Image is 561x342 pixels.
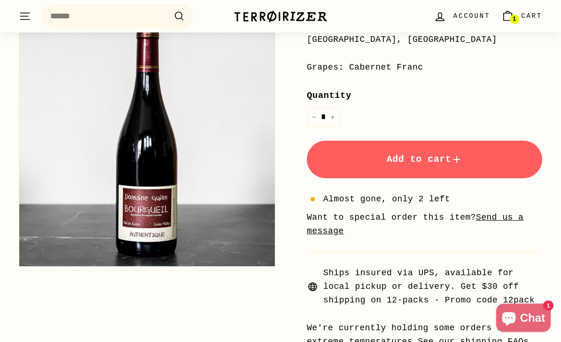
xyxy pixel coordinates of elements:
[307,141,542,179] button: Add to cart
[387,154,463,165] span: Add to cart
[307,108,321,127] button: Reduce item quantity by one
[428,2,496,30] a: Account
[496,2,548,30] a: Cart
[323,267,542,307] span: Ships insured via UPS, available for local pickup or delivery. Get $30 off shipping on 12-packs -...
[307,213,523,236] a: Send us a message
[513,16,516,23] span: 1
[493,304,553,334] inbox-online-store-chat: Shopify online store chat
[326,108,340,127] button: Increase item quantity by one
[453,11,490,21] span: Account
[307,33,542,47] div: [GEOGRAPHIC_DATA], [GEOGRAPHIC_DATA]
[307,108,340,127] input: quantity
[307,211,542,239] li: Want to special order this item?
[521,11,542,21] span: Cart
[323,193,450,207] span: Almost gone, only 2 left
[307,61,542,75] div: Grapes: Cabernet Franc
[307,89,542,103] label: Quantity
